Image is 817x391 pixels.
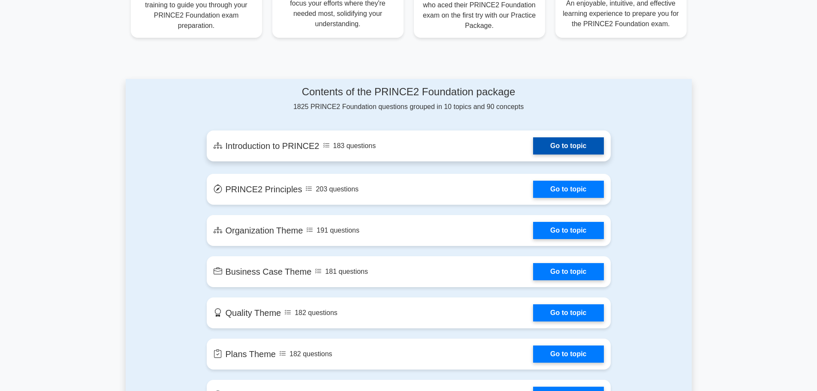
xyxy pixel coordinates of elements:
a: Go to topic [533,137,603,155]
h4: Contents of the PRINCE2 Foundation package [207,86,611,98]
a: Go to topic [533,346,603,363]
div: 1825 PRINCE2 Foundation questions grouped in 10 topics and 90 concepts [207,86,611,112]
a: Go to topic [533,181,603,198]
a: Go to topic [533,304,603,321]
a: Go to topic [533,222,603,239]
a: Go to topic [533,263,603,280]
